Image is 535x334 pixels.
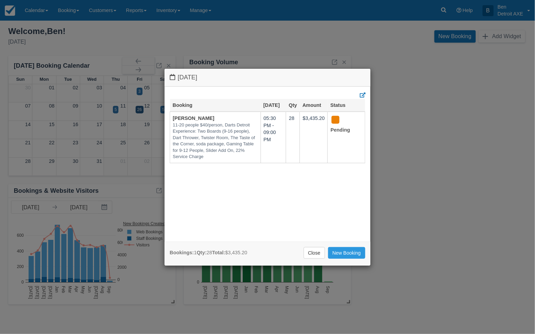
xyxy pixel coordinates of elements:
a: [DATE] [263,102,280,108]
div: Pending [331,115,356,136]
a: Status [331,102,346,108]
td: $3,435.20 [300,112,328,163]
strong: Bookings: [170,250,194,255]
a: Amount [303,102,321,108]
h4: [DATE] [170,74,365,81]
div: 1 28 $3,435.20 [170,249,247,256]
a: Qty [289,102,297,108]
td: 28 [286,112,300,163]
a: [PERSON_NAME] [173,115,214,121]
a: Close [304,247,325,259]
em: 11-20 people $40/person, Darts Detroit Experience: Two Boards (9-16 people), Dart Thrower, Twiste... [173,122,258,160]
a: Booking [173,102,193,108]
strong: Qty: [197,250,207,255]
a: New Booking [328,247,366,259]
td: 05:30 PM - 09:00 PM [261,112,286,163]
strong: Total: [212,250,225,255]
